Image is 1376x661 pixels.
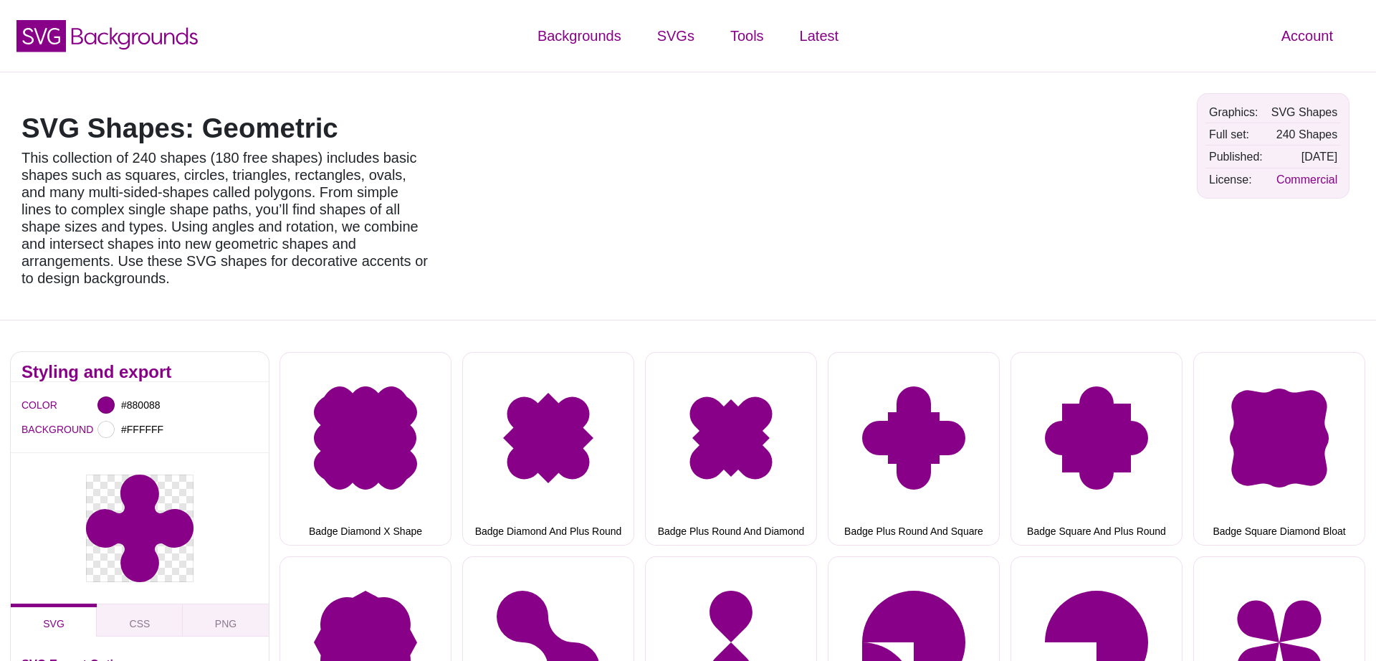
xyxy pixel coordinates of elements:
[1205,169,1266,190] td: License:
[21,115,430,142] h1: SVG Shapes: Geometric
[520,14,639,57] a: Backgrounds
[21,366,258,378] h2: Styling and export
[462,352,634,546] button: Badge Diamond And Plus Round
[215,618,236,629] span: PNG
[1268,102,1342,123] td: SVG Shapes
[1268,146,1342,167] td: [DATE]
[1205,124,1266,145] td: Full set:
[1205,102,1266,123] td: Graphics:
[97,604,183,637] button: CSS
[1010,352,1182,546] button: Badge Square And Plus Round
[712,14,782,57] a: Tools
[130,618,150,629] span: CSS
[639,14,712,57] a: SVGs
[1276,173,1337,186] a: Commercial
[782,14,856,57] a: Latest
[21,149,430,287] p: This collection of 240 shapes (180 free shapes) includes basic shapes such as squares, circles, t...
[1268,124,1342,145] td: 240 Shapes
[645,352,817,546] button: Badge Plus Round And Diamond
[21,420,39,439] label: BACKGROUND
[1263,14,1351,57] a: Account
[279,352,451,546] button: Badge Diamond X Shape
[828,352,1000,546] button: Badge Plus Round And Square
[183,604,269,637] button: PNG
[1205,146,1266,167] td: Published:
[1193,352,1365,546] button: Badge Square Diamond Bloat
[21,396,39,414] label: COLOR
